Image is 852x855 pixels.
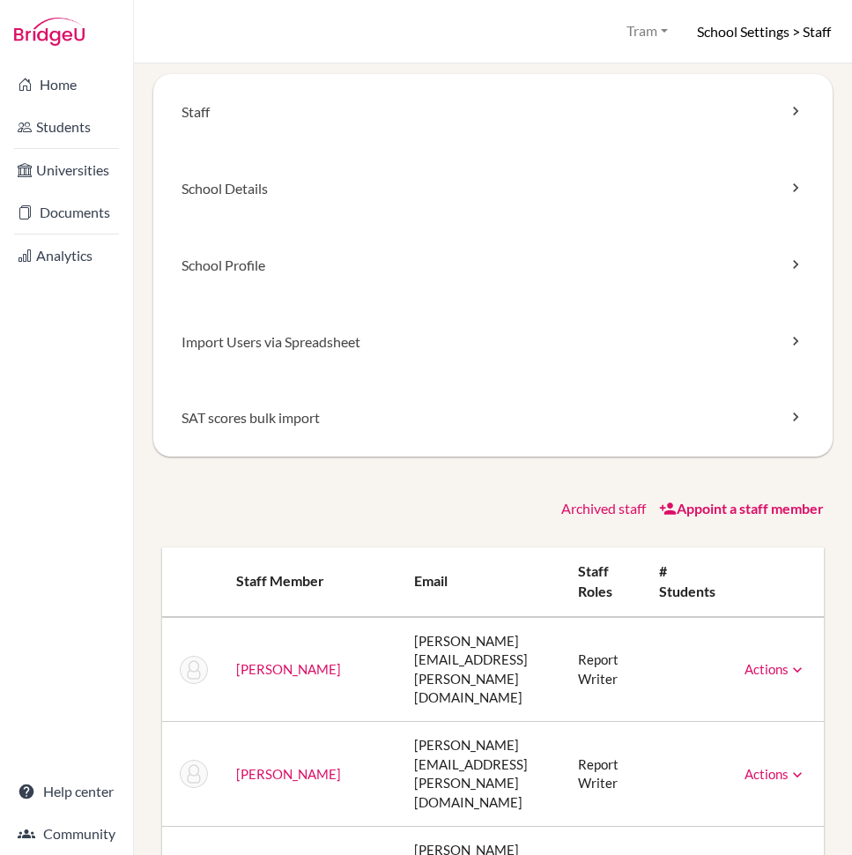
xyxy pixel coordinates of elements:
[236,766,341,782] a: [PERSON_NAME]
[659,500,824,517] a: Appoint a staff member
[180,656,208,684] img: Ian Alexander
[400,617,564,722] td: [PERSON_NAME][EMAIL_ADDRESS][PERSON_NAME][DOMAIN_NAME]
[697,22,831,41] h6: School Settings > Staff
[619,15,676,48] button: Tram
[236,661,341,677] a: [PERSON_NAME]
[222,547,401,617] th: Staff member
[564,617,645,722] td: Report Writer
[4,238,130,273] a: Analytics
[4,774,130,809] a: Help center
[4,152,130,188] a: Universities
[645,547,730,617] th: # students
[4,109,130,145] a: Students
[400,547,564,617] th: Email
[745,766,806,782] a: Actions
[564,547,645,617] th: Staff roles
[4,816,130,851] a: Community
[745,661,806,677] a: Actions
[153,151,833,227] a: School Details
[14,18,85,46] img: Bridge-U
[561,500,646,517] a: Archived staff
[4,67,130,102] a: Home
[4,195,130,230] a: Documents
[153,380,833,457] a: SAT scores bulk import
[180,760,208,788] img: (Archived) Robbie Alexander
[153,227,833,304] a: School Profile
[153,74,833,151] a: Staff
[400,722,564,827] td: [PERSON_NAME][EMAIL_ADDRESS][PERSON_NAME][DOMAIN_NAME]
[153,304,833,381] a: Import Users via Spreadsheet
[564,722,645,827] td: Report Writer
